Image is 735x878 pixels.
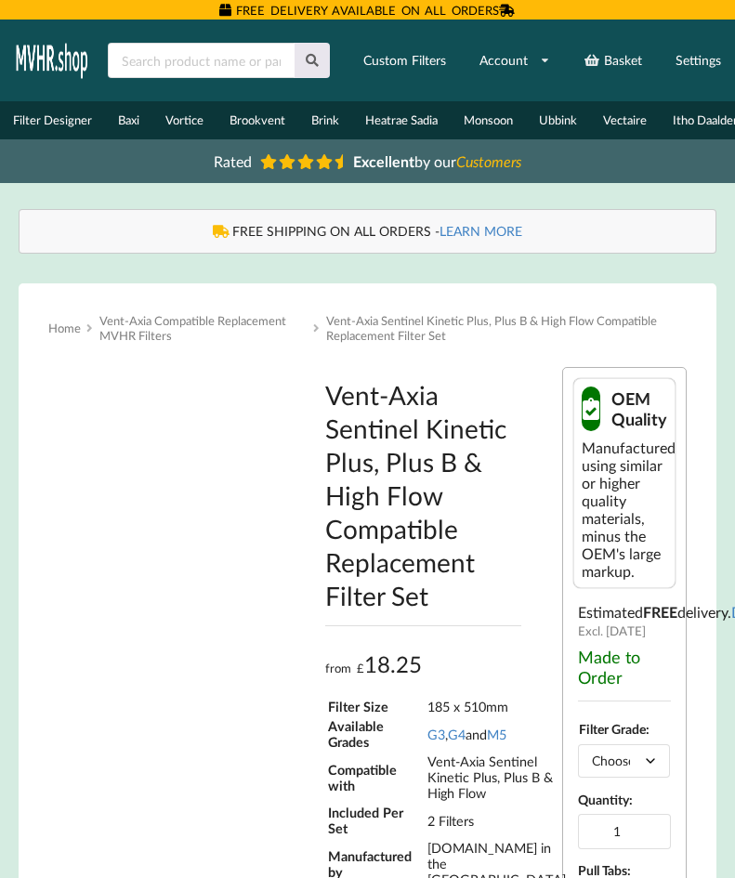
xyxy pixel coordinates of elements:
[326,313,688,343] span: Vent-Axia Sentinel Kinetic Plus, Plus B & High Flow Compatible Replacement Filter Set
[325,378,521,612] h1: Vent-Axia Sentinel Kinetic Plus, Plus B & High Flow Compatible Replacement Filter Set
[611,388,667,429] span: OEM Quality
[201,146,535,177] a: Rated Excellentby ourCustomers
[105,101,152,139] a: Baxi
[214,152,252,170] span: Rated
[571,44,654,77] a: Basket
[427,804,567,837] td: 2 Filters
[456,152,521,170] i: Customers
[451,101,526,139] a: Monsoon
[578,623,646,638] span: Excl. [DATE]
[48,321,81,335] a: Home
[327,804,425,837] td: Included Per Set
[327,753,425,802] td: Compatible with
[357,650,422,677] bdi: 18.25
[327,698,425,715] td: Filter Size
[427,698,567,715] td: 185 x 510mm
[582,439,667,580] div: Manufactured using similar or higher quality materials, minus the OEM's large markup.
[217,101,298,139] a: Brookvent
[427,717,567,751] td: , and
[152,101,217,139] a: Vortice
[578,814,672,849] input: Product quantity
[579,721,646,737] label: Filter Grade
[352,101,451,139] a: Heatrae Sadia
[440,223,522,239] a: LEARN MORE
[327,717,425,751] td: Available Grades
[448,727,466,742] a: G4
[298,101,352,139] a: Brink
[487,727,506,742] a: M5
[38,222,697,241] div: FREE SHIPPING ON ALL ORDERS -
[357,661,364,675] span: £
[578,647,672,688] div: Made to Order
[643,603,677,621] b: FREE
[526,101,590,139] a: Ubbink
[13,37,91,84] img: mvhr.shop.png
[590,101,660,139] a: Vectaire
[325,661,351,675] span: from
[467,44,562,77] a: Account
[353,152,521,170] span: by our
[427,727,445,742] a: G3
[108,43,295,78] input: Search product name or part number...
[578,862,631,878] b: Pull Tabs:
[353,152,414,170] b: Excellent
[351,44,458,77] a: Custom Filters
[99,313,286,343] a: Vent-Axia Compatible Replacement MVHR Filters
[427,753,567,802] td: Vent-Axia Sentinel Kinetic Plus, Plus B & High Flow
